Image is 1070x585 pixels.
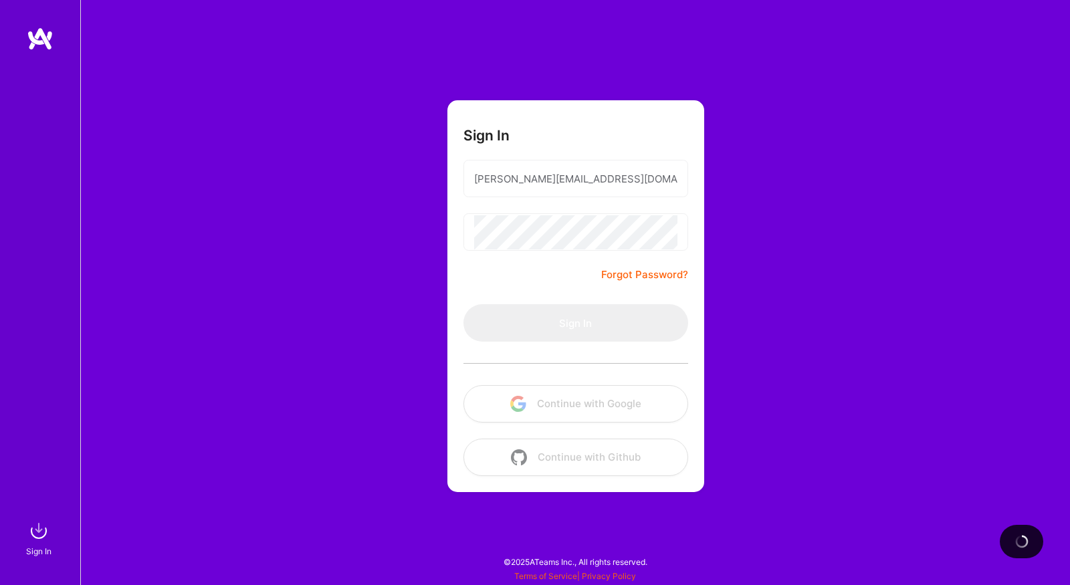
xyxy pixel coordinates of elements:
[601,267,688,283] a: Forgot Password?
[1012,532,1031,551] img: loading
[463,439,688,476] button: Continue with Github
[28,517,52,558] a: sign inSign In
[26,544,51,558] div: Sign In
[463,304,688,342] button: Sign In
[511,449,527,465] img: icon
[514,571,636,581] span: |
[25,517,52,544] img: sign in
[510,396,526,412] img: icon
[582,571,636,581] a: Privacy Policy
[27,27,53,51] img: logo
[80,545,1070,578] div: © 2025 ATeams Inc., All rights reserved.
[474,162,677,196] input: Email...
[463,385,688,423] button: Continue with Google
[514,571,577,581] a: Terms of Service
[463,127,510,144] h3: Sign In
